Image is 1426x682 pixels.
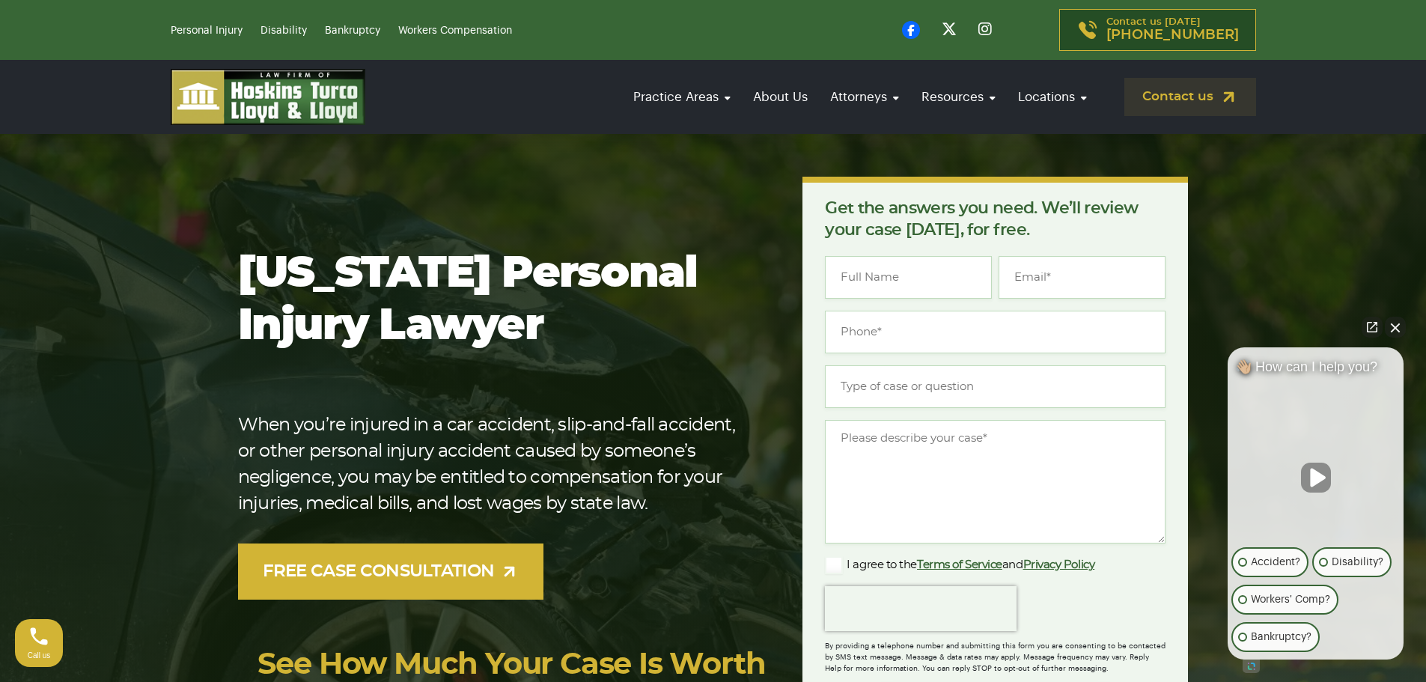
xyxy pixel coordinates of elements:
[238,544,544,600] a: FREE CASE CONSULTATION
[825,256,992,299] input: Full Name
[825,311,1166,353] input: Phone*
[825,556,1094,574] label: I agree to the and
[325,25,380,36] a: Bankruptcy
[825,365,1166,408] input: Type of case or question
[1228,359,1404,383] div: 👋🏼 How can I help you?
[258,650,766,680] a: See How Much Your Case Is Worth
[238,248,755,353] h1: [US_STATE] Personal Injury Lawyer
[1011,76,1094,118] a: Locations
[825,631,1166,675] div: By providing a telephone number and submitting this form you are consenting to be contacted by SM...
[398,25,512,36] a: Workers Compensation
[1059,9,1256,51] a: Contact us [DATE][PHONE_NUMBER]
[1251,553,1300,571] p: Accident?
[1023,559,1095,570] a: Privacy Policy
[28,651,51,660] span: Call us
[917,559,1002,570] a: Terms of Service
[1251,628,1311,646] p: Bankruptcy?
[1385,317,1406,338] button: Close Intaker Chat Widget
[825,198,1166,241] p: Get the answers you need. We’ll review your case [DATE], for free.
[1106,28,1239,43] span: [PHONE_NUMBER]
[1251,591,1330,609] p: Workers' Comp?
[238,412,755,517] p: When you’re injured in a car accident, slip-and-fall accident, or other personal injury accident ...
[1106,17,1239,43] p: Contact us [DATE]
[746,76,815,118] a: About Us
[1332,553,1383,571] p: Disability?
[823,76,907,118] a: Attorneys
[626,76,738,118] a: Practice Areas
[825,586,1017,631] iframe: reCAPTCHA
[1301,463,1331,493] button: Unmute video
[1124,78,1256,116] a: Contact us
[1243,660,1260,673] a: Open intaker chat
[999,256,1166,299] input: Email*
[171,25,243,36] a: Personal Injury
[260,25,307,36] a: Disability
[500,562,519,581] img: arrow-up-right-light.svg
[914,76,1003,118] a: Resources
[171,69,365,125] img: logo
[1362,317,1383,338] a: Open direct chat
